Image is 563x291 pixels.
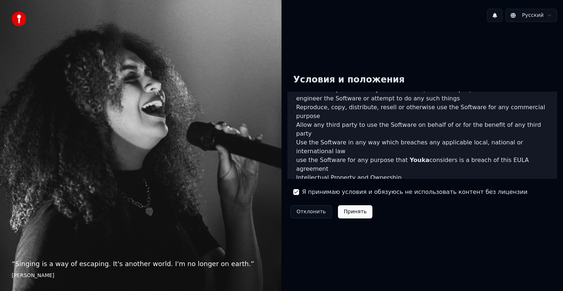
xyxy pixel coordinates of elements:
[302,188,527,196] label: Я принимаю условия и обязуюсь не использовать контент без лицензии
[296,173,548,182] h3: Intellectual Property and Ownership
[290,205,332,218] button: Отклонить
[12,259,270,269] p: “ Singing is a way of escaping. It's another world. I'm no longer on earth. ”
[296,103,548,121] li: Reproduce, copy, distribute, resell or otherwise use the Software for any commercial purpose
[287,68,411,92] div: Условия и положения
[12,272,270,279] footer: [PERSON_NAME]
[296,156,548,173] li: use the Software for any purpose that considers is a breach of this EULA agreement
[410,156,430,163] span: Youka
[296,121,548,138] li: Allow any third party to use the Software on behalf of or for the benefit of any third party
[12,12,26,26] img: youka
[296,138,548,156] li: Use the Software in any way which breaches any applicable local, national or international law
[338,205,373,218] button: Принять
